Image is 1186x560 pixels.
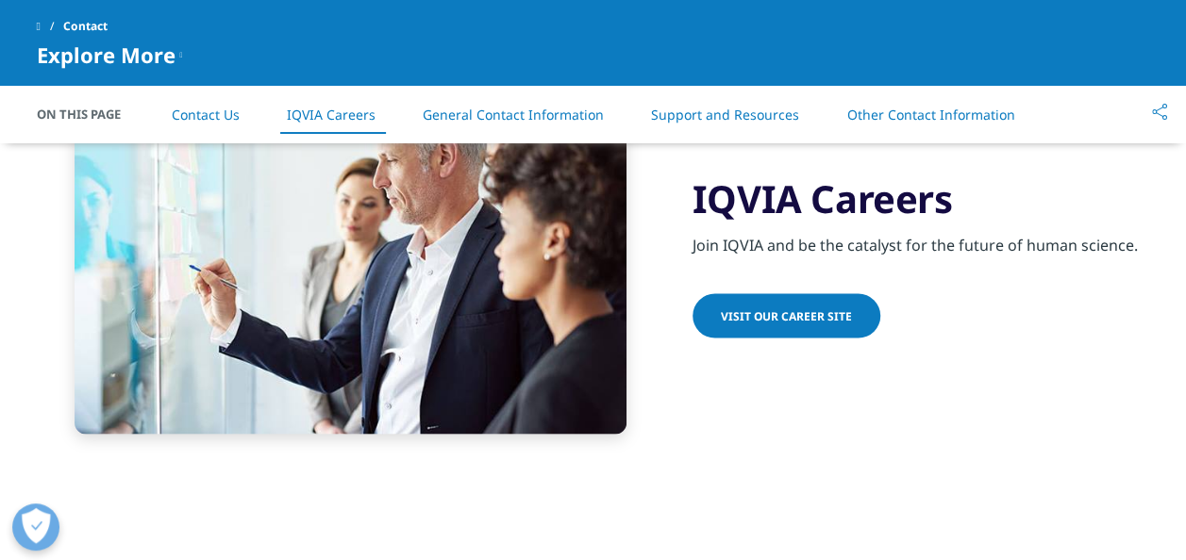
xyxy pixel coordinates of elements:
[37,105,141,124] span: On This Page
[287,106,376,124] a: IQVIA Careers
[12,503,59,551] button: Open Preferences
[693,293,880,338] a: Visit our Career Site
[721,307,852,323] span: Visit our Career Site
[37,43,175,66] span: Explore More
[423,106,604,124] a: General Contact Information
[172,106,240,124] a: Contact Us
[63,9,108,43] span: Contact
[75,81,626,434] img: brainstorm on glass window
[693,222,1150,255] div: Join IQVIA and be the catalyst for the future of human science.
[651,106,799,124] a: Support and Resources
[846,106,1014,124] a: Other Contact Information
[693,174,1150,222] h3: IQVIA Careers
